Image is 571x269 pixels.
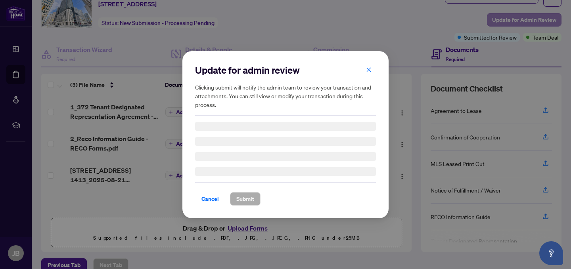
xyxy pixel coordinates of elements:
[195,83,376,109] h5: Clicking submit will notify the admin team to review your transaction and attachments. You can st...
[230,192,261,206] button: Submit
[195,64,376,76] h2: Update for admin review
[195,192,225,206] button: Cancel
[201,193,219,205] span: Cancel
[539,241,563,265] button: Open asap
[366,67,372,72] span: close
